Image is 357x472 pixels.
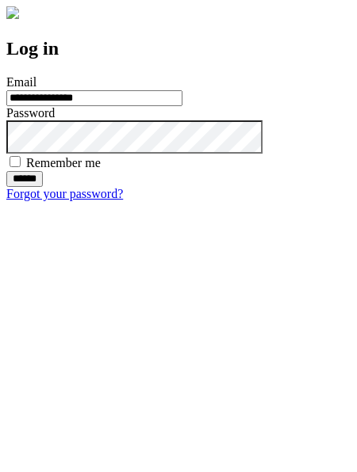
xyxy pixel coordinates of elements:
[6,75,36,89] label: Email
[6,38,351,59] h2: Log in
[6,6,19,19] img: logo-4e3dc11c47720685a147b03b5a06dd966a58ff35d612b21f08c02c0306f2b779.png
[6,187,123,200] a: Forgot your password?
[6,106,55,120] label: Password
[26,156,101,169] label: Remember me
